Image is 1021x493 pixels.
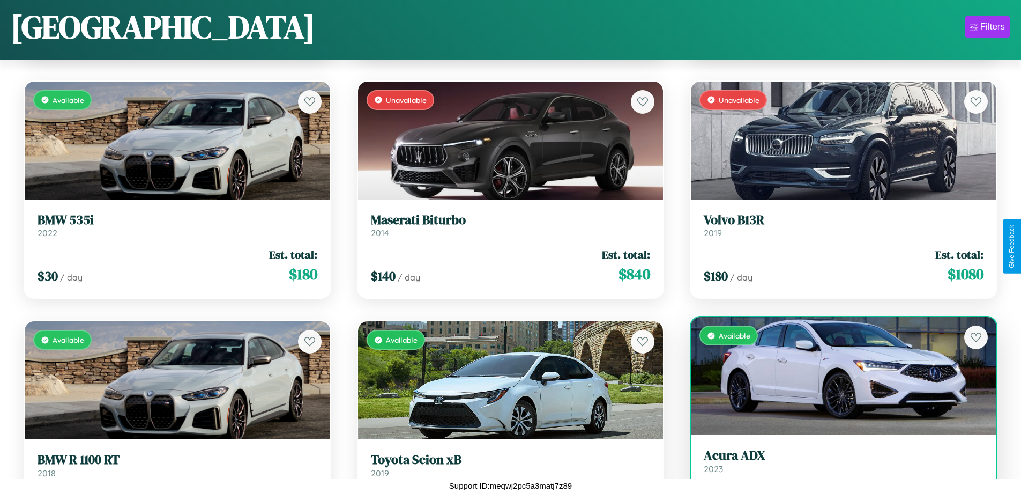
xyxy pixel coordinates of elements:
[38,452,317,468] h3: BMW R 1100 RT
[38,227,57,238] span: 2022
[618,263,650,285] span: $ 840
[398,272,420,283] span: / day
[38,212,317,228] h3: BMW 535i
[60,272,83,283] span: / day
[289,263,317,285] span: $ 180
[371,452,651,468] h3: Toyota Scion xB
[269,247,317,262] span: Est. total:
[386,95,427,105] span: Unavailable
[371,212,651,239] a: Maserati Biturbo2014
[449,479,572,493] p: Support ID: meqwj2pc5a3matj7z89
[602,247,650,262] span: Est. total:
[704,448,983,463] h3: Acura ADX
[980,21,1005,32] div: Filters
[965,16,1010,38] button: Filters
[730,272,752,283] span: / day
[719,331,750,340] span: Available
[11,5,315,49] h1: [GEOGRAPHIC_DATA]
[53,95,84,105] span: Available
[704,227,722,238] span: 2019
[704,267,728,285] span: $ 180
[371,267,396,285] span: $ 140
[704,212,983,239] a: Volvo B13R2019
[371,227,389,238] span: 2014
[704,463,723,474] span: 2023
[53,335,84,344] span: Available
[38,267,58,285] span: $ 30
[371,452,651,479] a: Toyota Scion xB2019
[1008,225,1016,268] div: Give Feedback
[371,212,651,228] h3: Maserati Biturbo
[386,335,418,344] span: Available
[371,468,389,479] span: 2019
[38,468,56,479] span: 2018
[948,263,983,285] span: $ 1080
[704,212,983,228] h3: Volvo B13R
[38,452,317,479] a: BMW R 1100 RT2018
[935,247,983,262] span: Est. total:
[38,212,317,239] a: BMW 535i2022
[704,448,983,474] a: Acura ADX2023
[719,95,759,105] span: Unavailable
